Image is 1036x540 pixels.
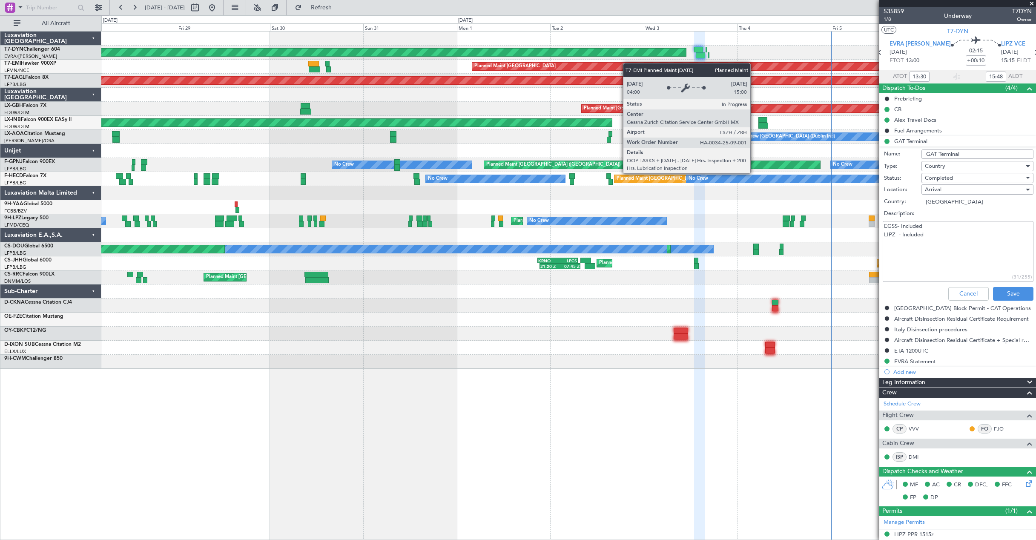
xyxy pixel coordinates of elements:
input: Trip Number [26,1,75,14]
a: LFMN/NCE [4,67,29,74]
span: Dispatch Checks and Weather [882,467,963,477]
a: LX-GBHFalcon 7X [4,103,46,108]
a: EDLW/DTM [4,109,29,116]
span: EVRA [PERSON_NAME] [890,40,951,49]
span: DP [930,494,938,502]
a: D-CKNACessna Citation CJ4 [4,300,72,305]
label: Status: [884,174,921,183]
div: EVRA Statement [894,358,936,365]
span: T7-DYN [947,27,968,36]
div: Mon 1 [457,23,550,31]
span: MF [910,481,918,489]
div: Planned Maint [GEOGRAPHIC_DATA] ([GEOGRAPHIC_DATA]) [599,257,733,270]
div: Tue 2 [550,23,643,31]
div: Aircraft Disinsection Residual Certificate + Special request [894,336,1032,344]
span: LX-GBH [4,103,23,108]
span: 1/8 [884,16,904,23]
span: OY-CBK [4,328,23,333]
span: ALDT [1008,72,1022,81]
span: [DATE] [890,48,907,57]
div: Alex Travel Docs [894,116,936,124]
span: Crew [882,388,897,398]
span: T7-EAGL [4,75,25,80]
a: CS-RRCFalcon 900LX [4,272,55,277]
a: LFMD/CEQ [4,222,29,228]
span: All Aircraft [22,20,90,26]
div: Prebriefing [894,95,922,102]
a: LFPB/LBG [4,166,26,172]
div: Italy Disinsection procedures [894,326,967,333]
div: KRNO [538,258,557,263]
button: UTC [881,26,896,34]
span: [DATE] [1001,48,1019,57]
a: FCBB/BZV [4,208,27,214]
span: 13:00 [906,57,919,65]
span: LIPZ VCE [1001,40,1025,49]
span: OE-FZE [4,314,22,319]
a: FJO [994,425,1013,433]
div: 07:45 Z [560,264,580,269]
span: D-IXON SUB [4,342,35,347]
div: Sat 30 [270,23,363,31]
span: CR [954,481,961,489]
div: Sun 31 [363,23,456,31]
div: Planned Maint [GEOGRAPHIC_DATA] ([GEOGRAPHIC_DATA]) [206,271,340,284]
span: ELDT [1017,57,1030,65]
span: FFC [1002,481,1012,489]
div: No Crew [689,172,708,185]
div: CB [894,106,901,113]
span: T7DYN [1012,7,1032,16]
div: Thu 28 [83,23,176,31]
a: LFPB/LBG [4,264,26,270]
span: Country [925,162,945,170]
a: OY-CBKPC12/NG [4,328,46,333]
div: FO [978,424,992,434]
span: DFC, [975,481,988,489]
div: ISP [893,452,907,462]
span: AC [932,481,940,489]
button: Cancel [948,287,989,301]
a: LFPB/LBG [4,250,26,256]
a: D-IXON SUBCessna Citation M2 [4,342,81,347]
a: Schedule Crew [884,400,921,408]
a: LX-INBFalcon 900EX EASy II [4,117,72,122]
span: CS-RRC [4,272,23,277]
div: Fuel Arrangements [894,127,942,134]
span: FP [910,494,916,502]
span: 9H-CWM [4,356,26,361]
span: Completed [925,174,953,182]
label: Country: [884,198,921,206]
span: T7-DYN [4,47,23,52]
span: Owner [1012,16,1032,23]
span: Permits [882,506,902,516]
div: No Crew [428,172,448,185]
a: F-HECDFalcon 7X [4,173,46,178]
a: 9H-CWMChallenger 850 [4,356,63,361]
a: LFPB/LBG [4,81,26,88]
span: [DATE] - [DATE] [145,4,185,11]
div: Planned Maint [GEOGRAPHIC_DATA] ([GEOGRAPHIC_DATA]) [486,158,620,171]
span: CS-DOU [4,244,24,249]
span: (4/4) [1005,83,1018,92]
div: Fri 5 [831,23,924,31]
div: CP [893,424,907,434]
span: T7-EMI [4,61,21,66]
span: Arrival [925,186,941,193]
span: Flight Crew [882,411,914,420]
div: Planned Maint [GEOGRAPHIC_DATA] [474,60,556,73]
div: ETA 1200UTC [894,347,928,354]
a: OE-FZECitation Mustang [4,314,63,319]
div: No Crew [833,158,852,171]
span: Leg Information [882,378,925,388]
span: F-GPNJ [4,159,23,164]
div: Planned Maint [GEOGRAPHIC_DATA] ([GEOGRAPHIC_DATA]) [669,243,804,256]
a: VVV [909,425,928,433]
a: EDLW/DTM [4,124,29,130]
div: LIPZ PPR 1515z [894,531,934,538]
label: Type: [884,162,921,171]
div: Planned Maint [GEOGRAPHIC_DATA] ([GEOGRAPHIC_DATA]) [617,172,751,185]
a: 9H-LPZLegacy 500 [4,215,49,221]
a: LFPB/LBG [4,180,26,186]
a: T7-EAGLFalcon 8X [4,75,49,80]
a: ELLX/LUX [4,348,26,355]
